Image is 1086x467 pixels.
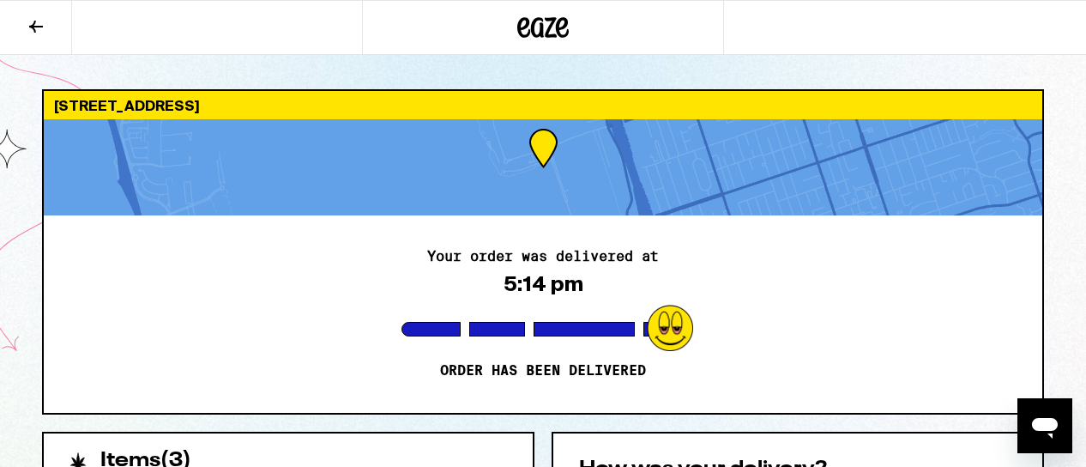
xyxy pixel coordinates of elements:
[427,250,659,264] h2: Your order was delivered at
[504,272,583,296] div: 5:14 pm
[1017,398,1072,453] iframe: Button to launch messaging window, conversation in progress
[440,362,646,379] p: Order has been delivered
[44,91,1042,119] div: [STREET_ADDRESS]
